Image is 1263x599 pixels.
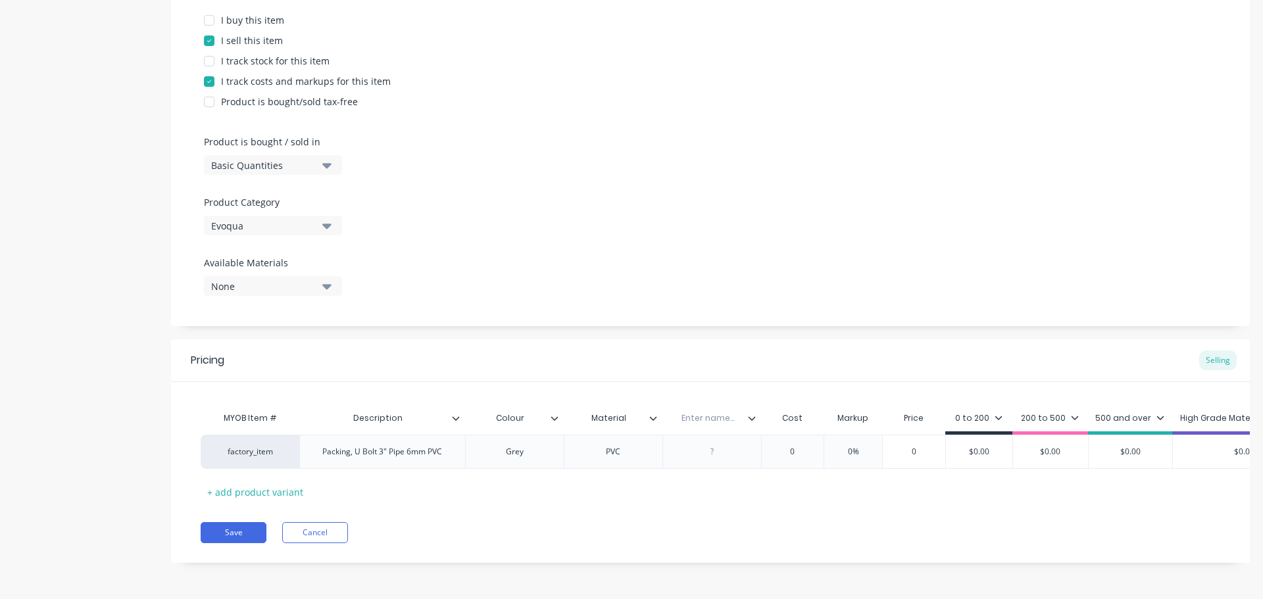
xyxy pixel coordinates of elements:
[282,522,348,543] button: Cancel
[482,443,547,460] div: Grey
[201,482,310,502] div: + add product variant
[882,405,945,431] div: Price
[204,256,342,270] label: Available Materials
[204,135,335,149] label: Product is bought / sold in
[312,443,453,460] div: Packing, U Bolt 3" Pipe 6mm PVC
[204,216,342,235] button: Evoqua
[299,405,465,431] div: Description
[1013,435,1088,468] div: $0.00
[1095,412,1164,424] div: 500 and over
[299,402,457,435] div: Description
[204,276,342,296] button: None
[204,195,335,209] label: Product Category
[211,158,316,172] div: Basic Quantities
[204,155,342,175] button: Basic Quantities
[221,34,283,47] div: I sell this item
[191,352,224,368] div: Pricing
[221,13,284,27] div: I buy this item
[760,435,826,468] div: 0
[580,443,646,460] div: PVC
[946,435,1012,468] div: $0.00
[881,435,947,468] div: 0
[201,522,266,543] button: Save
[201,405,299,431] div: MYOB Item #
[211,219,316,233] div: Evoqua
[564,405,662,431] div: Material
[761,405,824,431] div: Cost
[1089,435,1172,468] div: $0.00
[955,412,1003,424] div: 0 to 200
[662,405,761,431] div: Enter name...
[662,402,753,435] div: Enter name...
[221,95,358,108] div: Product is bought/sold tax-free
[465,405,564,431] div: Colour
[1021,412,1079,424] div: 200 to 500
[211,279,316,293] div: None
[824,405,882,431] div: Markup
[221,74,391,88] div: I track costs and markups for this item
[465,402,556,435] div: Colour
[564,402,655,435] div: Material
[1199,350,1237,370] div: Selling
[820,435,886,468] div: 0%
[214,446,286,458] div: factory_item
[221,54,330,68] div: I track stock for this item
